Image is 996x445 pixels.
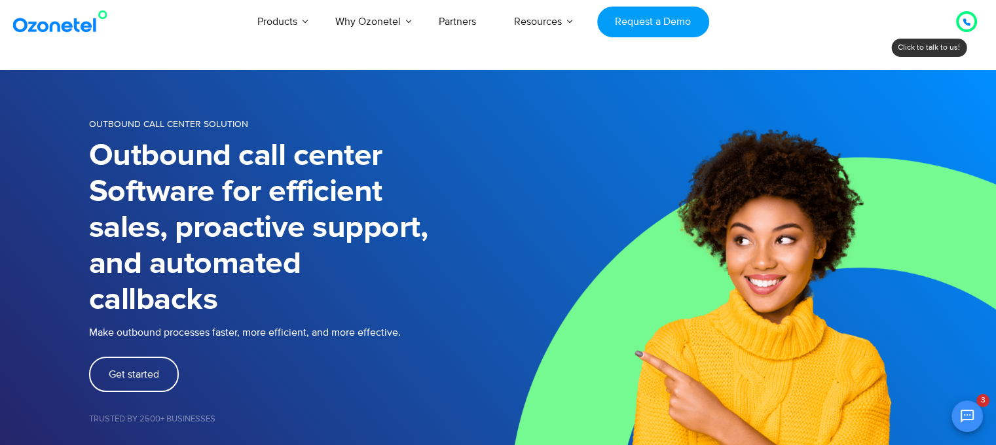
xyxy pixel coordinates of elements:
[89,118,248,130] span: OUTBOUND CALL CENTER SOLUTION
[976,394,989,407] span: 3
[951,400,983,432] button: Open chat
[89,357,179,392] a: Get started
[89,138,498,318] h1: Outbound call center Software for efficient sales, proactive support, and automated callbacks
[597,7,709,37] a: Request a Demo
[89,415,498,423] h5: Trusted by 2500+ Businesses
[89,325,498,340] p: Make outbound processes faster, more efficient, and more effective.
[109,369,159,380] span: Get started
